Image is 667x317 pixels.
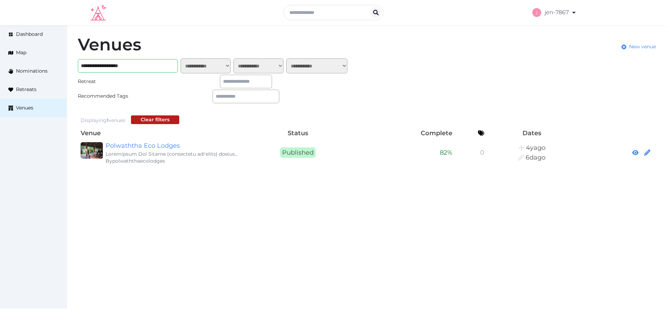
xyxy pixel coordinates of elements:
div: Recommended Tags [78,92,145,100]
div: Clear filters [141,116,170,123]
span: Published [280,147,316,158]
span: Nominations [16,67,48,75]
a: jen-7867 [532,3,577,22]
th: Status [242,127,354,139]
span: 1 [107,117,108,123]
span: New venue [629,43,656,50]
th: Dates [487,127,577,139]
span: Venues [16,104,33,112]
h1: Venues [78,36,141,53]
a: Polwaththa Eco Lodges [106,141,239,151]
div: Displaying venues [81,117,125,124]
img: Polwaththa Eco Lodges [81,142,103,159]
span: 82 % [440,149,452,156]
th: Complete [354,127,455,139]
span: 9:21AM, August 16th, 2025 [526,154,545,161]
span: Retreats [16,86,36,93]
div: Loremipsum Dol Sitame (consectetu adi'elits) doeiusmo te 11 incidi utlabo etd m al e adminimv qui... [106,151,239,157]
span: Map [16,49,26,56]
span: 7:09PM, June 3rd, 2021 [526,144,545,152]
div: Retreat [78,78,145,85]
div: By polwaththaecolodges [106,157,239,164]
th: Venue [78,127,242,139]
button: Clear filters [131,115,179,124]
span: Dashboard [16,31,43,38]
span: 0 [480,149,484,156]
a: New venue [621,43,656,50]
